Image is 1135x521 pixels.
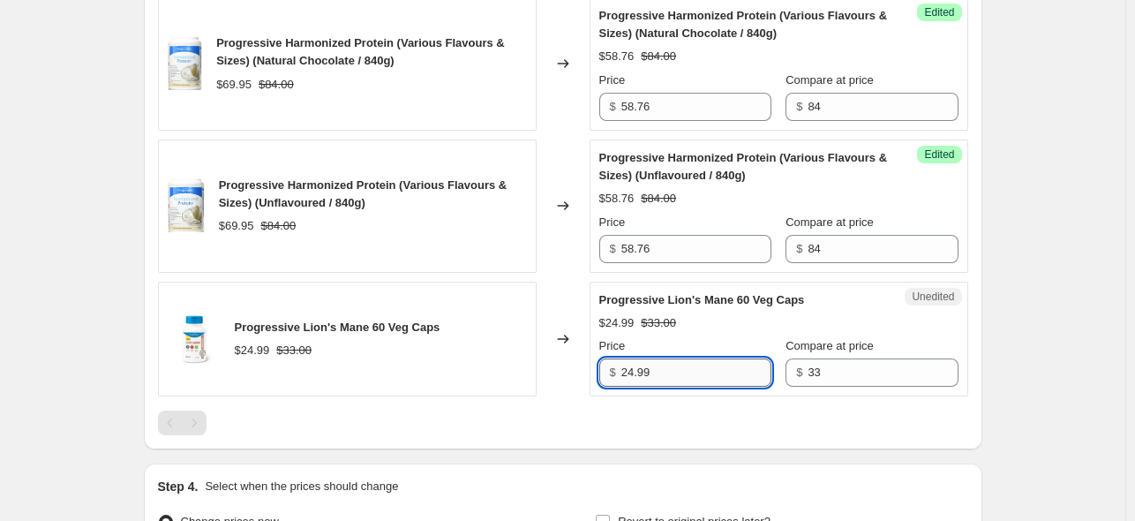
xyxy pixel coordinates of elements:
span: Edited [924,5,954,19]
div: $24.99 [599,314,635,332]
strike: $84.00 [260,217,296,235]
span: $ [610,100,616,113]
strike: $84.00 [641,190,676,208]
span: Compare at price [785,339,874,352]
strike: $84.00 [641,48,676,65]
img: progressive-lion-s-mane-60-veg-caps-837229009688-41514152984878_80x.png [168,313,221,366]
nav: Pagination [158,411,207,435]
div: $58.76 [599,190,635,208]
span: Edited [924,147,954,162]
span: Price [599,215,626,229]
img: progressive-harmonized-protein-837229001620-41512543846702_80x.jpg [168,37,203,90]
h2: Step 4. [158,478,199,495]
div: $69.95 [216,76,252,94]
span: Progressive Harmonized Protein (Various Flavours & Sizes) (Natural Chocolate / 840g) [599,9,888,40]
span: $ [610,366,616,379]
div: $58.76 [599,48,635,65]
span: Compare at price [785,215,874,229]
span: Price [599,73,626,87]
span: $ [610,242,616,255]
span: Progressive Harmonized Protein (Various Flavours & Sizes) (Unflavoured / 840g) [219,178,507,209]
strike: $33.00 [641,314,676,332]
p: Select when the prices should change [205,478,398,495]
span: Unedited [912,290,954,304]
span: Progressive Harmonized Protein (Various Flavours & Sizes) (Unflavoured / 840g) [599,151,888,182]
span: Compare at price [785,73,874,87]
img: progressive-harmonized-protein-837229001620-41512543846702_80x.jpg [168,179,205,232]
span: $ [796,366,802,379]
span: Progressive Lion's Mane 60 Veg Caps [599,293,805,306]
span: Progressive Harmonized Protein (Various Flavours & Sizes) (Natural Chocolate / 840g) [216,36,505,67]
span: $ [796,242,802,255]
div: $24.99 [235,342,270,359]
strike: $84.00 [259,76,294,94]
div: $69.95 [219,217,254,235]
span: $ [796,100,802,113]
strike: $33.00 [276,342,312,359]
span: Price [599,339,626,352]
span: Progressive Lion's Mane 60 Veg Caps [235,321,440,334]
